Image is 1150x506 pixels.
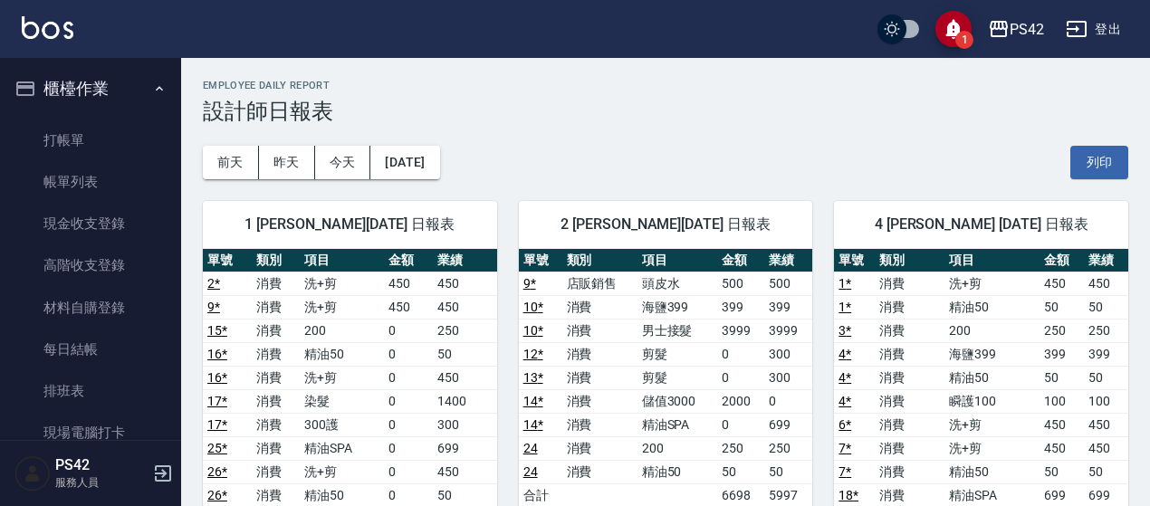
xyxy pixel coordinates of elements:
td: 洗+剪 [944,436,1040,460]
td: 消費 [875,342,944,366]
img: Logo [22,16,73,39]
span: 1 [PERSON_NAME][DATE] 日報表 [225,215,475,234]
td: 1400 [433,389,497,413]
th: 單號 [203,249,252,272]
td: 精油50 [300,342,384,366]
button: save [935,11,972,47]
a: 24 [523,441,538,455]
td: 洗+剪 [944,413,1040,436]
a: 24 [523,464,538,479]
td: 399 [717,295,765,319]
td: 450 [1040,272,1084,295]
td: 頭皮水 [637,272,717,295]
td: 消費 [252,319,301,342]
td: 300 [764,342,812,366]
td: 699 [433,436,497,460]
td: 3999 [764,319,812,342]
button: 前天 [203,146,259,179]
td: 洗+剪 [300,272,384,295]
a: 現金收支登錄 [7,203,174,244]
span: 1 [955,31,973,49]
button: 列印 [1070,146,1128,179]
td: 450 [384,272,433,295]
td: 50 [717,460,765,483]
td: 消費 [562,460,637,483]
th: 類別 [562,249,637,272]
th: 類別 [252,249,301,272]
td: 50 [1040,295,1084,319]
td: 消費 [252,413,301,436]
td: 399 [764,295,812,319]
td: 精油50 [944,295,1040,319]
th: 單號 [834,249,874,272]
button: 櫃檯作業 [7,65,174,112]
td: 300護 [300,413,384,436]
td: 450 [433,295,497,319]
td: 300 [433,413,497,436]
td: 精油SPA [300,436,384,460]
td: 0 [384,460,433,483]
th: 項目 [637,249,717,272]
td: 450 [433,272,497,295]
td: 2000 [717,389,765,413]
a: 現場電腦打卡 [7,412,174,453]
td: 250 [717,436,765,460]
td: 200 [944,319,1040,342]
td: 瞬護100 [944,389,1040,413]
td: 消費 [252,295,301,319]
td: 消費 [252,389,301,413]
button: 登出 [1059,13,1128,46]
td: 消費 [562,413,637,436]
td: 50 [764,460,812,483]
td: 300 [764,366,812,389]
td: 0 [384,389,433,413]
a: 每日結帳 [7,329,174,370]
a: 材料自購登錄 [7,287,174,329]
th: 項目 [300,249,384,272]
td: 洗+剪 [300,295,384,319]
td: 消費 [875,366,944,389]
button: 今天 [315,146,371,179]
td: 50 [1040,366,1084,389]
td: 消費 [562,436,637,460]
td: 消費 [252,272,301,295]
td: 500 [764,272,812,295]
td: 699 [764,413,812,436]
td: 海鹽399 [944,342,1040,366]
td: 50 [1040,460,1084,483]
td: 500 [717,272,765,295]
span: 2 [PERSON_NAME][DATE] 日報表 [541,215,791,234]
td: 0 [717,413,765,436]
th: 項目 [944,249,1040,272]
img: Person [14,455,51,492]
h3: 設計師日報表 [203,99,1128,124]
td: 海鹽399 [637,295,717,319]
td: 消費 [562,295,637,319]
th: 單號 [519,249,562,272]
td: 精油50 [944,366,1040,389]
td: 100 [1084,389,1128,413]
td: 200 [637,436,717,460]
th: 金額 [1040,249,1084,272]
td: 消費 [875,460,944,483]
div: PS42 [1010,18,1044,41]
td: 消費 [875,272,944,295]
a: 帳單列表 [7,161,174,203]
td: 消費 [562,342,637,366]
th: 金額 [717,249,765,272]
td: 染髮 [300,389,384,413]
td: 450 [433,366,497,389]
p: 服務人員 [55,474,148,491]
td: 0 [717,366,765,389]
td: 3999 [717,319,765,342]
td: 0 [384,436,433,460]
a: 高階收支登錄 [7,244,174,286]
td: 消費 [875,413,944,436]
td: 450 [433,460,497,483]
td: 消費 [875,436,944,460]
span: 4 [PERSON_NAME] [DATE] 日報表 [856,215,1107,234]
button: [DATE] [370,146,439,179]
td: 100 [1040,389,1084,413]
td: 250 [433,319,497,342]
td: 消費 [252,460,301,483]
